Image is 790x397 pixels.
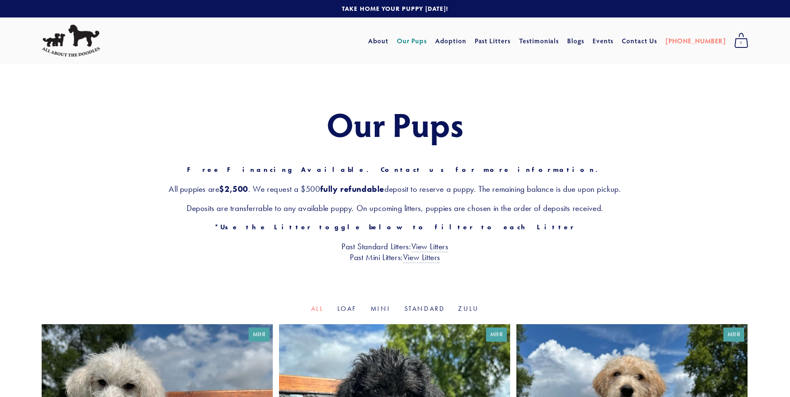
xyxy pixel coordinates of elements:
strong: fully refundable [320,184,385,194]
a: Events [593,33,614,48]
a: Zulu [458,305,479,313]
h3: Deposits are transferrable to any available puppy. On upcoming litters, puppies are chosen in the... [42,203,748,213]
img: All About The Doodles [42,25,100,57]
strong: *Use the Litter toggle below to filter to each Litter [214,223,576,231]
a: Loaf [337,305,357,313]
a: Mini [371,305,391,313]
a: Contact Us [622,33,657,48]
a: View Litters [411,241,449,252]
a: About [368,33,389,48]
h3: All puppies are . We request a $500 deposit to reserve a puppy. The remaining balance is due upon... [42,184,748,194]
a: 0 items in cart [730,30,753,51]
strong: Free Financing Available. Contact us for more information. [187,166,603,174]
a: View Litters [403,252,440,263]
a: Our Pups [397,33,427,48]
a: Standard [404,305,445,313]
a: Blogs [567,33,584,48]
a: Testimonials [519,33,559,48]
strong: $2,500 [219,184,248,194]
span: 0 [734,37,748,48]
a: All [311,305,324,313]
a: [PHONE_NUMBER] [665,33,726,48]
h3: Past Standard Litters: Past Mini Litters: [42,241,748,263]
a: Adoption [435,33,466,48]
a: Past Litters [475,36,511,45]
h1: Our Pups [42,106,748,142]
